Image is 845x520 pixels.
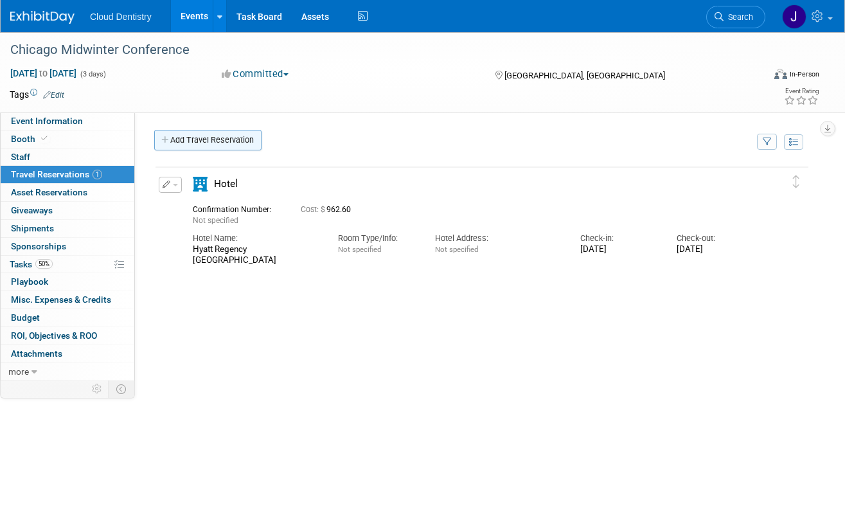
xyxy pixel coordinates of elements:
a: Giveaways [1,202,134,219]
a: Sponsorships [1,238,134,255]
span: Playbook [11,276,48,287]
span: Travel Reservations [11,169,102,179]
div: Hotel Address: [435,233,561,244]
span: 1 [93,170,102,179]
span: Not specified [338,245,381,254]
div: [DATE] [677,244,754,255]
a: Booth [1,130,134,148]
span: Misc. Expenses & Credits [11,294,111,305]
span: Tasks [10,259,53,269]
td: Tags [10,88,64,101]
div: Check-in: [580,233,658,244]
div: [DATE] [580,244,658,255]
div: Confirmation Number: [193,201,281,215]
span: Cost: $ [301,205,326,214]
a: Attachments [1,345,134,363]
a: Asset Reservations [1,184,134,201]
div: Event Format [700,67,819,86]
a: Event Information [1,112,134,130]
a: Tasks50% [1,256,134,273]
div: In-Person [789,69,819,79]
a: Playbook [1,273,134,291]
i: Booth reservation complete [41,135,48,142]
div: Event Rating [784,88,819,94]
span: (3 days) [79,70,106,78]
img: Jessica Estrada [782,4,806,29]
button: Committed [217,67,294,81]
span: 962.60 [301,205,356,214]
span: Booth [11,134,50,144]
img: ExhibitDay [10,11,75,24]
div: Check-out: [677,233,754,244]
span: Not specified [193,216,238,225]
a: Staff [1,148,134,166]
td: Toggle Event Tabs [109,381,135,397]
i: Click and drag to move item [793,175,799,188]
i: Filter by Traveler [763,138,772,147]
span: [GEOGRAPHIC_DATA], [GEOGRAPHIC_DATA] [504,71,665,80]
span: Staff [11,152,30,162]
span: Asset Reservations [11,187,87,197]
span: Sponsorships [11,241,66,251]
span: ROI, Objectives & ROO [11,330,97,341]
a: Add Travel Reservation [154,130,262,150]
a: Travel Reservations1 [1,166,134,183]
a: Edit [43,91,64,100]
span: more [8,366,29,377]
span: Hotel [214,178,238,190]
i: Hotel [193,177,208,192]
span: Budget [11,312,40,323]
span: Attachments [11,348,62,359]
a: more [1,363,134,381]
td: Personalize Event Tab Strip [86,381,109,397]
span: Cloud Dentistry [90,12,152,22]
a: Misc. Expenses & Credits [1,291,134,309]
a: ROI, Objectives & ROO [1,327,134,345]
span: to [37,68,49,78]
div: Room Type/Info: [338,233,416,244]
span: Shipments [11,223,54,233]
div: Chicago Midwinter Conference [6,39,751,62]
a: Search [706,6,765,28]
span: 50% [35,259,53,269]
span: Giveaways [11,205,53,215]
a: Budget [1,309,134,327]
a: Shipments [1,220,134,237]
span: Event Information [11,116,83,126]
span: Not specified [435,245,478,254]
div: Hyatt Regency [GEOGRAPHIC_DATA] [193,244,319,266]
span: [DATE] [DATE] [10,67,77,79]
div: Hotel Name: [193,233,319,244]
span: Search [724,12,753,22]
img: Format-Inperson.png [774,69,787,79]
